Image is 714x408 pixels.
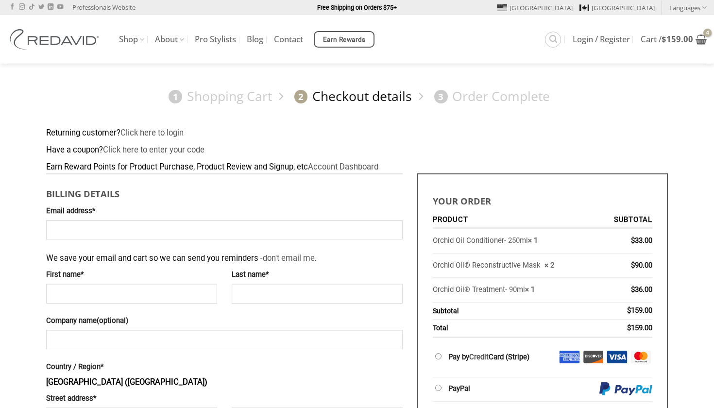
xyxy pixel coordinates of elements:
td: - 90ml [433,278,597,302]
a: Blog [247,31,263,48]
strong: Free Shipping on Orders $75+ [317,4,397,11]
a: don't email me [263,254,315,263]
img: Mastercard [630,351,651,363]
span: $ [627,323,631,332]
a: Follow on Facebook [9,4,15,11]
label: Email address [46,205,403,217]
span: Cart / [641,35,693,43]
h3: Your order [433,189,652,208]
a: 1Shopping Cart [164,88,272,105]
a: View cart [641,29,707,50]
a: Orchid Oil® Reconstructive Mask [433,261,541,270]
th: Total [433,320,597,338]
a: Follow on Instagram [19,4,25,11]
strong: [GEOGRAPHIC_DATA] ([GEOGRAPHIC_DATA]) [46,377,207,387]
img: PayPal [599,382,652,396]
a: Login / Register [573,31,630,48]
strong: × 1 [528,236,538,245]
bdi: 36.00 [631,285,652,294]
a: Search [545,32,561,48]
bdi: 90.00 [631,261,652,270]
a: Follow on Twitter [38,4,44,11]
a: Orchid Oil® Treatment [433,285,505,294]
th: Subtotal [433,303,597,320]
label: First name [46,269,217,281]
a: [GEOGRAPHIC_DATA] [497,0,573,15]
a: Follow on TikTok [29,4,34,11]
a: Account Dashboard [308,162,378,171]
label: Pay by Card (Stripe) [448,353,529,361]
label: Company name [46,315,403,327]
th: Product [433,213,597,229]
img: REDAVID Salon Products | United States [7,29,104,50]
th: Subtotal [597,213,652,229]
a: 2Checkout details [289,88,412,105]
label: Country / Region [46,361,403,373]
label: Last name [232,269,403,281]
span: We save your email and cart so we can send you reminders - . [46,247,317,265]
a: Click here to login [120,128,184,137]
a: Contact [274,31,303,48]
bdi: 159.00 [627,306,652,315]
nav: Checkout steps [46,81,668,112]
span: (optional) [97,316,128,325]
div: Earn Reward Points for Product Purchase, Product Review and Signup, etc [46,161,668,174]
a: About [155,30,184,49]
a: Earn Rewards [314,31,374,48]
img: Discover [583,351,604,363]
div: Have a coupon? [46,144,668,157]
bdi: 159.00 [627,323,652,332]
a: Languages [669,0,707,15]
span: Earn Rewards [323,34,366,45]
a: Follow on YouTube [57,4,63,11]
span: $ [662,34,666,45]
label: Street address [46,393,217,405]
a: [GEOGRAPHIC_DATA] [579,0,655,15]
img: Visa [607,351,628,363]
span: $ [631,261,635,270]
bdi: 159.00 [662,34,693,45]
strong: × 2 [544,261,554,270]
bdi: 33.00 [631,236,652,245]
a: Enter your coupon code [103,145,204,154]
a: Credit [469,353,489,361]
strong: × 1 [525,285,535,294]
span: $ [631,285,635,294]
span: $ [631,236,635,245]
div: Returning customer? [46,127,668,140]
a: Pro Stylists [195,31,236,48]
h3: Billing details [46,182,403,201]
span: Login / Register [573,35,630,43]
span: $ [627,306,631,315]
span: 2 [294,90,308,103]
span: 1 [169,90,182,103]
a: Follow on LinkedIn [48,4,53,11]
td: - 250ml [433,229,597,253]
a: Orchid Oil Conditioner [433,236,504,245]
img: Amex [559,351,580,363]
a: Shop [119,30,144,49]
